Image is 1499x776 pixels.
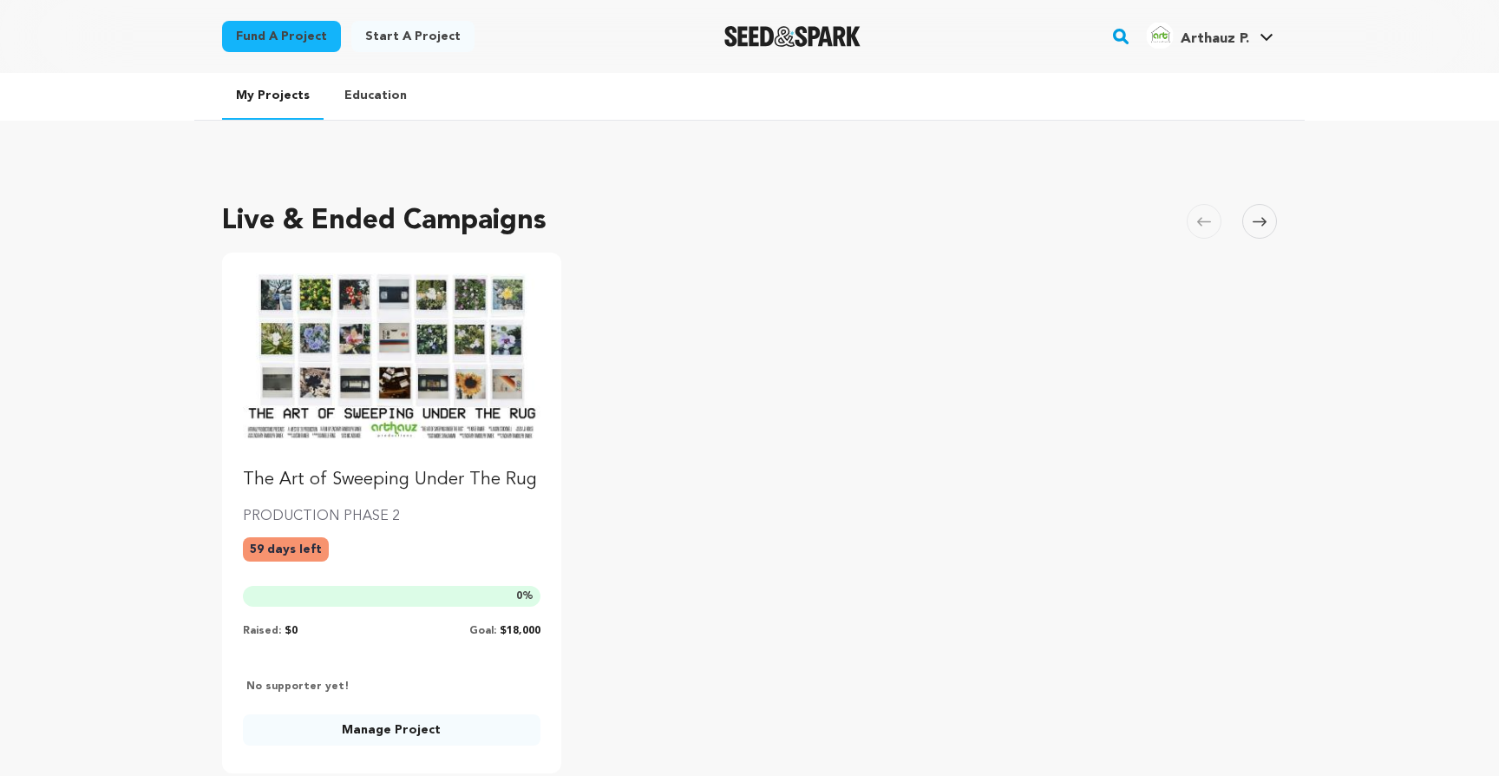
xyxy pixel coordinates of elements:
h2: Live & Ended Campaigns [222,201,547,242]
p: 59 days left [243,537,329,562]
a: Seed&Spark Homepage [724,26,861,47]
span: Goal: [469,626,496,636]
img: Seed&Spark Logo Dark Mode [724,26,861,47]
p: The Art of Sweeping Under The Rug [243,468,540,492]
a: Manage Project [243,714,540,746]
span: Arthauz P.'s Profile [1142,18,1277,55]
a: My Projects [222,73,324,120]
span: Arthauz P. [1181,32,1249,46]
a: Arthauz P.'s Profile [1142,18,1277,49]
span: $0 [285,626,298,636]
a: Fund The Art of Sweeping Under The Rug [243,273,540,492]
img: Square%20Logo.jpg [1146,22,1174,49]
a: Education [331,73,421,118]
span: $18,000 [500,626,540,636]
div: Arthauz P.'s Profile [1146,22,1249,49]
span: Raised: [243,626,281,636]
span: % [516,589,533,603]
p: PRODUCTION PHASE 2 [243,506,540,527]
a: Start a project [351,21,475,52]
span: 0 [516,591,522,602]
a: Fund a project [222,21,341,52]
p: No supporter yet! [243,680,350,694]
